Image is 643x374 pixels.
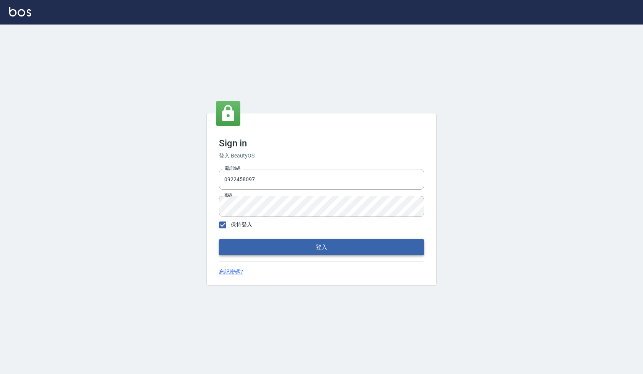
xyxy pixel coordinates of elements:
label: 電話號碼 [224,166,240,171]
button: 登入 [219,239,424,255]
h6: 登入 BeautyOS [219,152,424,160]
span: 保持登入 [231,221,252,229]
label: 密碼 [224,192,232,198]
a: 忘記密碼? [219,268,243,276]
img: Logo [9,7,31,16]
h3: Sign in [219,138,424,149]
